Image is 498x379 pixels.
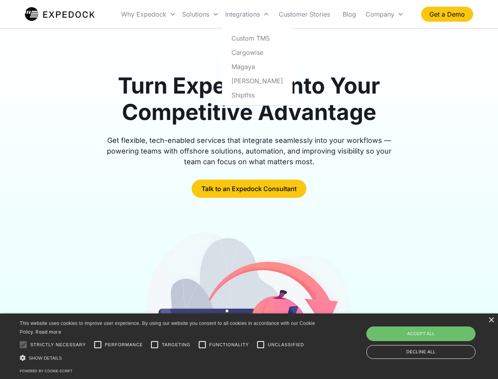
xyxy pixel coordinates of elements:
[362,1,407,28] div: Company
[225,31,289,45] a: Custom TMS
[98,73,401,126] h1: Turn Expedock Into Your Competitive Advantage
[35,329,61,335] a: Read more
[225,73,289,88] a: [PERSON_NAME]
[367,294,498,379] iframe: Chat Widget
[20,369,73,373] a: Powered by cookie-script
[225,88,289,102] a: Shipthis
[29,356,62,360] span: Show details
[225,45,289,59] a: Cargowise
[25,6,95,22] a: home
[98,135,401,167] div: Get flexible, tech-enabled services that integrate seamlessly into your workflows — powering team...
[209,341,249,348] span: Functionality
[268,341,304,348] span: Unclassified
[225,10,260,18] div: Integrations
[336,1,362,28] a: Blog
[222,28,293,105] nav: Integrations
[192,180,306,198] a: Talk to an Expedock Consultant
[182,10,209,18] div: Solutions
[20,321,315,335] span: This website uses cookies to improve user experience. By using our website you consent to all coo...
[121,10,166,18] div: Why Expedock
[162,341,190,348] span: Targeting
[20,354,318,362] div: Show details
[105,341,143,348] span: Performance
[366,10,394,18] div: Company
[272,1,336,28] a: Customer Stories
[30,341,86,348] span: Strictly necessary
[421,7,473,22] a: Get a Demo
[179,1,222,28] div: Solutions
[222,1,272,28] div: Integrations
[225,59,289,73] a: Magaya
[25,6,95,22] img: Expedock Logo
[118,1,179,28] div: Why Expedock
